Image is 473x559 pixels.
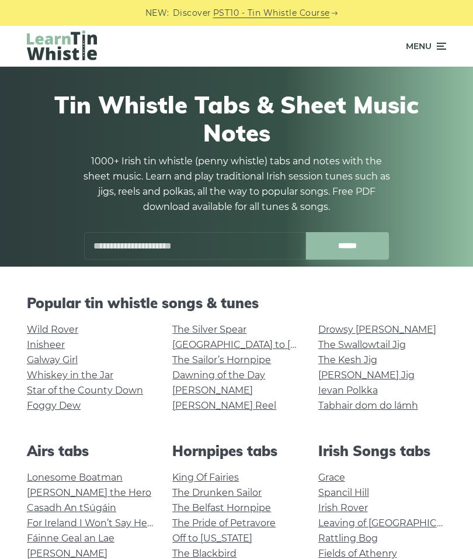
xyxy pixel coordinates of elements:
[27,339,65,350] a: Inisheer
[172,533,252,544] a: Off to [US_STATE]
[172,400,276,411] a: [PERSON_NAME] Reel
[172,339,388,350] a: [GEOGRAPHIC_DATA] to [GEOGRAPHIC_DATA]
[27,400,81,411] a: Foggy Dew
[318,339,406,350] a: The Swallowtail Jig
[172,517,276,529] a: The Pride of Petravore
[27,472,123,483] a: Lonesome Boatman
[172,548,236,559] a: The Blackbird
[318,472,345,483] a: Grace
[172,385,253,396] a: [PERSON_NAME]
[27,91,446,147] h1: Tin Whistle Tabs & Sheet Music Notes
[27,533,114,544] a: Fáinne Geal an Lae
[172,487,262,498] a: The Drunken Sailor
[406,32,432,61] span: Menu
[27,548,107,559] a: [PERSON_NAME]
[27,30,97,60] img: LearnTinWhistle.com
[172,443,300,460] h2: Hornpipes tabs
[318,443,446,460] h2: Irish Songs tabs
[27,487,151,498] a: [PERSON_NAME] the Hero
[318,487,369,498] a: Spancil Hill
[172,502,271,513] a: The Belfast Hornpipe
[27,324,78,335] a: Wild Rover
[318,370,415,381] a: [PERSON_NAME] Jig
[172,324,246,335] a: The Silver Spear
[27,385,143,396] a: Star of the County Down
[318,324,436,335] a: Drowsy [PERSON_NAME]
[172,370,265,381] a: Dawning of the Day
[27,443,155,460] h2: Airs tabs
[318,400,418,411] a: Tabhair dom do lámh
[318,548,397,559] a: Fields of Athenry
[27,295,446,312] h2: Popular tin whistle songs & tunes
[27,370,113,381] a: Whiskey in the Jar
[318,385,378,396] a: Ievan Polkka
[27,354,78,365] a: Galway Girl
[172,472,239,483] a: King Of Fairies
[27,502,116,513] a: Casadh An tSúgáin
[27,517,182,529] a: For Ireland I Won’t Say Her Name
[318,533,378,544] a: Rattling Bog
[318,502,368,513] a: Irish Rover
[318,517,469,529] a: Leaving of [GEOGRAPHIC_DATA]
[79,154,394,215] p: 1000+ Irish tin whistle (penny whistle) tabs and notes with the sheet music. Learn and play tradi...
[318,354,377,365] a: The Kesh Jig
[172,354,271,365] a: The Sailor’s Hornpipe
